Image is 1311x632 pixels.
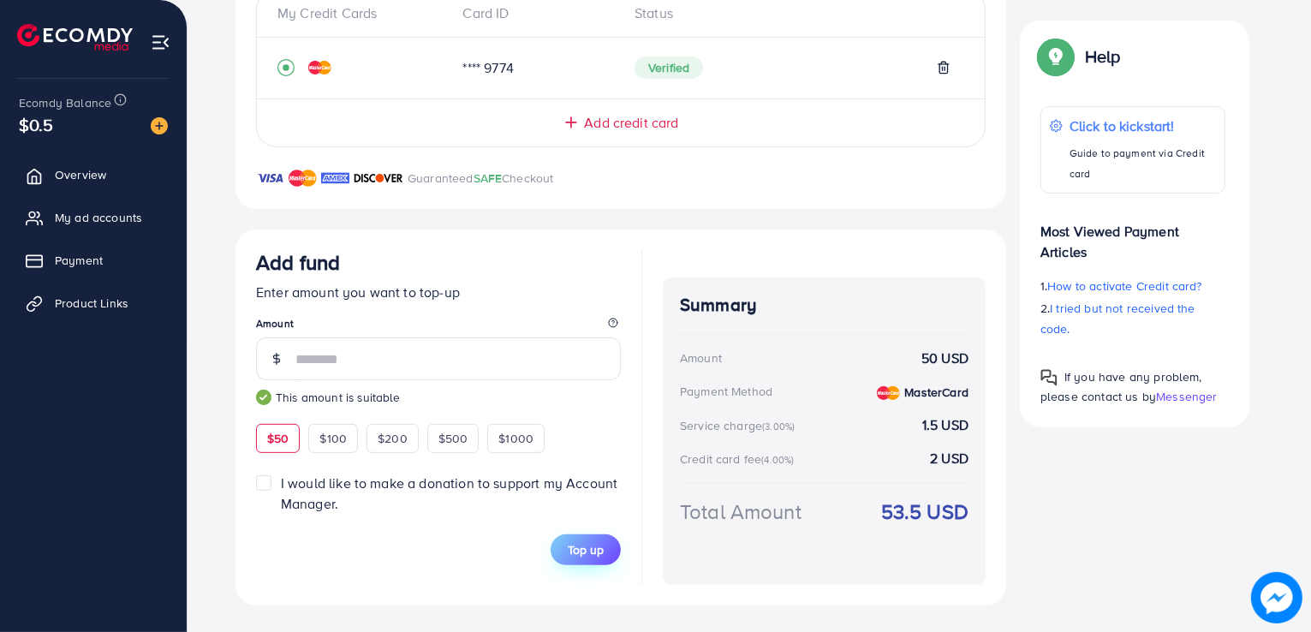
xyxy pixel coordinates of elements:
[1040,369,1058,386] img: Popup guide
[256,390,271,405] img: guide
[680,450,800,468] div: Credit card fee
[277,59,295,76] svg: record circle
[680,417,800,434] div: Service charge
[256,316,621,337] legend: Amount
[408,168,554,188] p: Guaranteed Checkout
[1040,368,1202,405] span: If you have any problem, please contact us by
[308,61,331,75] img: credit
[277,3,450,23] div: My Credit Cards
[1070,116,1216,136] p: Click to kickstart!
[1040,298,1225,339] p: 2.
[1254,575,1300,621] img: image
[1070,143,1216,184] p: Guide to payment via Credit card
[281,474,617,512] span: I would like to make a donation to support my Account Manager.
[354,168,403,188] img: brand
[1040,41,1071,72] img: Popup guide
[17,24,133,51] img: logo
[474,170,503,187] span: SAFE
[19,112,54,137] span: $0.5
[1040,276,1225,296] p: 1.
[438,430,468,447] span: $500
[151,33,170,52] img: menu
[13,243,174,277] a: Payment
[256,282,621,302] p: Enter amount you want to top-up
[568,541,604,558] span: Top up
[1040,207,1225,262] p: Most Viewed Payment Articles
[13,200,174,235] a: My ad accounts
[1040,300,1195,337] span: I tried but not received the code.
[267,430,289,447] span: $50
[584,113,678,133] span: Add credit card
[498,430,533,447] span: $1000
[922,415,968,435] strong: 1.5 USD
[13,158,174,192] a: Overview
[289,168,317,188] img: brand
[1156,388,1217,405] span: Messenger
[55,295,128,312] span: Product Links
[1047,277,1201,295] span: How to activate Credit card?
[551,534,621,565] button: Top up
[319,430,347,447] span: $100
[904,384,968,401] strong: MasterCard
[450,3,622,23] div: Card ID
[881,497,968,527] strong: 53.5 USD
[151,117,168,134] img: image
[680,497,801,527] div: Total Amount
[621,3,964,23] div: Status
[256,389,621,406] small: This amount is suitable
[635,57,703,79] span: Verified
[256,250,340,275] h3: Add fund
[55,166,106,183] span: Overview
[930,449,968,468] strong: 2 USD
[680,349,722,367] div: Amount
[761,453,794,467] small: (4.00%)
[921,349,968,368] strong: 50 USD
[680,295,968,316] h4: Summary
[256,168,284,188] img: brand
[762,420,795,433] small: (3.00%)
[378,430,408,447] span: $200
[1085,46,1121,67] p: Help
[321,168,349,188] img: brand
[877,386,900,400] img: credit
[55,209,142,226] span: My ad accounts
[55,252,103,269] span: Payment
[19,94,111,111] span: Ecomdy Balance
[680,383,772,400] div: Payment Method
[13,286,174,320] a: Product Links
